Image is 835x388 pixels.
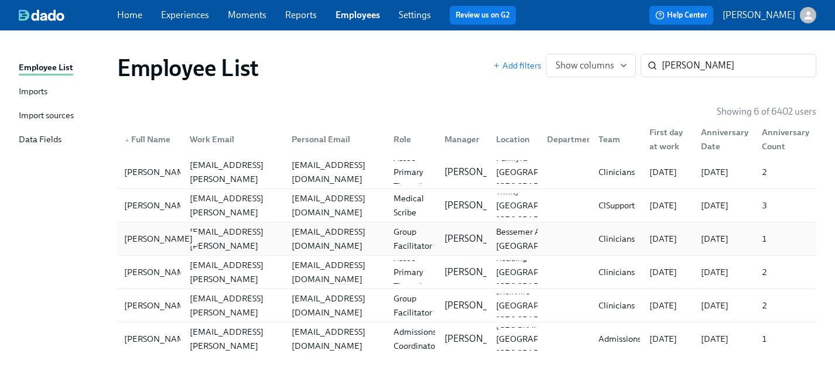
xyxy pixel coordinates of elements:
div: Trinity [GEOGRAPHIC_DATA] [GEOGRAPHIC_DATA] [491,184,587,226]
span: Show columns [556,60,626,71]
a: [PERSON_NAME][PERSON_NAME][EMAIL_ADDRESS][PERSON_NAME][DOMAIN_NAME][EMAIL_ADDRESS][DOMAIN_NAME]As... [117,156,816,189]
span: Help Center [655,9,707,21]
div: [DATE] [645,198,692,212]
div: Personal Email [287,132,384,146]
div: [PERSON_NAME] [119,165,197,179]
div: [GEOGRAPHIC_DATA] [GEOGRAPHIC_DATA] [GEOGRAPHIC_DATA] [491,318,587,360]
div: [DATE] [645,165,692,179]
div: [EMAIL_ADDRESS][DOMAIN_NAME] [287,158,384,186]
div: 3 [757,198,814,212]
div: [PERSON_NAME][EMAIL_ADDRESS][PERSON_NAME][DOMAIN_NAME] [185,311,282,367]
div: Team [594,132,641,146]
div: Clinicians [594,265,641,279]
div: [PERSON_NAME] [119,198,197,212]
input: Search by name [662,54,816,77]
div: Work Email [185,132,282,146]
a: Import sources [19,109,108,123]
div: [DATE] [696,232,753,246]
div: Reading [GEOGRAPHIC_DATA] [GEOGRAPHIC_DATA] [491,251,587,293]
button: Add filters [493,60,541,71]
div: Clinicians [594,232,641,246]
div: [DATE] [645,298,692,313]
div: 1 [757,332,814,346]
a: [PERSON_NAME][PERSON_NAME][EMAIL_ADDRESS][PERSON_NAME][DOMAIN_NAME][EMAIL_ADDRESS][DOMAIN_NAME]Ad... [117,322,816,355]
a: Home [117,9,142,20]
div: Data Fields [19,133,61,147]
a: [PERSON_NAME][PERSON_NAME][EMAIL_ADDRESS][PERSON_NAME][DOMAIN_NAME][EMAIL_ADDRESS][DOMAIN_NAME]Me... [117,189,816,222]
p: [PERSON_NAME] [444,199,517,212]
div: [PERSON_NAME][EMAIL_ADDRESS][PERSON_NAME][DOMAIN_NAME] [185,277,282,334]
a: Employees [336,9,380,20]
div: [DATE] [696,332,753,346]
div: [DATE] [696,198,753,212]
a: [PERSON_NAME][PERSON_NAME][EMAIL_ADDRESS][PERSON_NAME][DOMAIN_NAME][EMAIL_ADDRESS][DOMAIN_NAME]As... [117,256,816,289]
div: Snellville [GEOGRAPHIC_DATA] [GEOGRAPHIC_DATA] [491,284,587,327]
div: Team [589,128,641,151]
div: Admissions Coordinator [389,325,443,353]
div: [PERSON_NAME][EMAIL_ADDRESS][PERSON_NAME][DOMAIN_NAME] [185,177,282,234]
div: [PERSON_NAME][EMAIL_ADDRESS][PERSON_NAME][DOMAIN_NAME] [185,144,282,200]
div: [DATE] [645,265,692,279]
div: [EMAIL_ADDRESS][DOMAIN_NAME] [287,191,384,219]
div: [PERSON_NAME][PERSON_NAME][EMAIL_ADDRESS][PERSON_NAME][DOMAIN_NAME][EMAIL_ADDRESS][DOMAIN_NAME]Gr... [117,289,816,322]
div: Manager [435,128,487,151]
div: Bessemer AL [GEOGRAPHIC_DATA] [491,225,587,253]
div: Role [384,128,436,151]
div: [PERSON_NAME][EMAIL_ADDRESS][PERSON_NAME][DOMAIN_NAME] [185,211,282,267]
button: [PERSON_NAME] [723,7,816,23]
div: Anniversary Date [696,125,753,153]
p: Showing 6 of 6402 users [717,105,816,118]
a: Data Fields [19,133,108,147]
button: Review us on G2 [450,6,516,25]
a: dado [19,9,117,21]
div: Work Email [180,128,282,151]
div: Department [538,128,589,151]
p: [PERSON_NAME] [723,9,795,22]
div: [DATE] [645,232,692,246]
button: Show columns [546,54,636,77]
a: Employee List [19,61,108,75]
div: [PERSON_NAME][PERSON_NAME][EMAIL_ADDRESS][PERSON_NAME][DOMAIN_NAME][EMAIL_ADDRESS][DOMAIN_NAME]Gr... [117,222,816,255]
div: Admissions [594,332,646,346]
h1: Employee List [117,54,259,82]
a: [PERSON_NAME][PERSON_NAME][EMAIL_ADDRESS][PERSON_NAME][DOMAIN_NAME][EMAIL_ADDRESS][DOMAIN_NAME]Gr... [117,222,816,256]
div: Import sources [19,109,74,123]
div: Anniversary Count [757,125,814,153]
div: Full Name [119,132,180,146]
div: 1 [757,232,814,246]
div: 2 [757,265,814,279]
div: First day at work [640,128,692,151]
div: 2 [757,298,814,313]
div: Assoc Primary Therapist [389,151,436,193]
div: [PERSON_NAME] [119,332,197,346]
div: Manager [440,132,487,146]
div: Role [389,132,436,146]
div: [EMAIL_ADDRESS][DOMAIN_NAME] [287,325,384,353]
div: [DATE] [696,165,753,179]
div: [PERSON_NAME][EMAIL_ADDRESS][PERSON_NAME][DOMAIN_NAME] [185,244,282,300]
div: [EMAIL_ADDRESS][DOMAIN_NAME] [287,291,384,320]
div: [DATE] [645,332,692,346]
div: Location [491,132,538,146]
p: [PERSON_NAME] [444,266,517,279]
div: Employee List [19,61,73,75]
img: dado [19,9,64,21]
div: 2 [757,165,814,179]
div: Palmyra [GEOGRAPHIC_DATA] [GEOGRAPHIC_DATA] [491,151,587,193]
button: Help Center [649,6,713,25]
div: Group Facilitator [389,225,437,253]
div: Department [542,132,600,146]
div: [PERSON_NAME][PERSON_NAME][EMAIL_ADDRESS][PERSON_NAME][DOMAIN_NAME][EMAIL_ADDRESS][DOMAIN_NAME]Me... [117,189,816,222]
div: Clinicians [594,298,641,313]
div: [DATE] [696,265,753,279]
a: Review us on G2 [456,9,510,21]
div: Assoc Primary Therapist [389,251,436,293]
div: ClSupport [594,198,641,212]
div: Medical Scribe [389,191,436,219]
div: Group Facilitator [389,291,437,320]
div: Clinicians [594,165,641,179]
p: [PERSON_NAME] [444,299,517,312]
div: [DATE] [696,298,753,313]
